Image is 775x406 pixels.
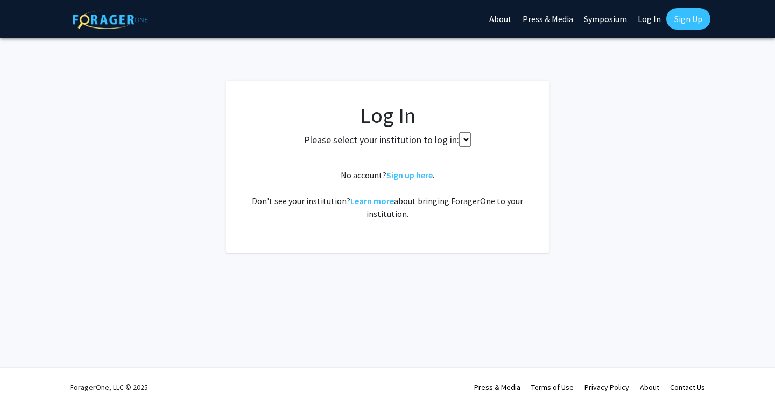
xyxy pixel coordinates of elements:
[73,10,148,29] img: ForagerOne Logo
[670,382,705,392] a: Contact Us
[584,382,629,392] a: Privacy Policy
[70,368,148,406] div: ForagerOne, LLC © 2025
[640,382,659,392] a: About
[666,8,710,30] a: Sign Up
[248,102,527,128] h1: Log In
[474,382,520,392] a: Press & Media
[350,195,394,206] a: Learn more about bringing ForagerOne to your institution
[304,132,459,147] label: Please select your institution to log in:
[531,382,574,392] a: Terms of Use
[386,170,433,180] a: Sign up here
[248,169,527,220] div: No account? . Don't see your institution? about bringing ForagerOne to your institution.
